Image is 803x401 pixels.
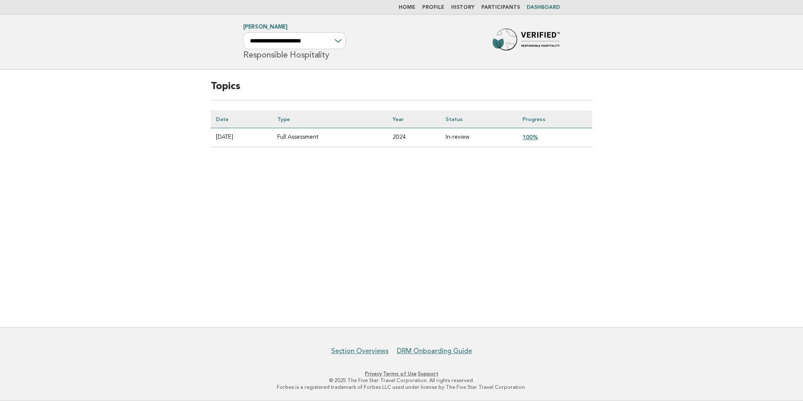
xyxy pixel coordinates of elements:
h1: Responsible Hospitality [243,25,346,59]
a: Support [418,371,438,377]
a: Section Overviews [331,347,388,355]
th: Progress [517,111,592,128]
td: Full Assessment [272,128,388,147]
th: Date [211,111,272,128]
a: Profile [422,5,444,10]
th: Year [388,111,441,128]
a: Participants [481,5,520,10]
p: · · [144,370,659,377]
a: Privacy [365,371,382,377]
a: Terms of Use [383,371,417,377]
p: Forbes is a registered trademark of Forbes LLC used under license by The Five Star Travel Corpora... [144,384,659,390]
a: History [451,5,475,10]
a: Home [399,5,415,10]
p: © 2025 The Five Star Travel Corporation. All rights reserved. [144,377,659,384]
h2: Topics [211,80,592,100]
a: [PERSON_NAME] [243,24,288,30]
td: [DATE] [211,128,272,147]
a: 100% [522,134,538,140]
td: In-review [441,128,517,147]
th: Type [272,111,388,128]
img: Forbes Travel Guide [493,29,560,55]
a: Dashboard [527,5,560,10]
a: DRM Onboarding Guide [397,347,472,355]
td: 2024 [388,128,441,147]
th: Status [441,111,517,128]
